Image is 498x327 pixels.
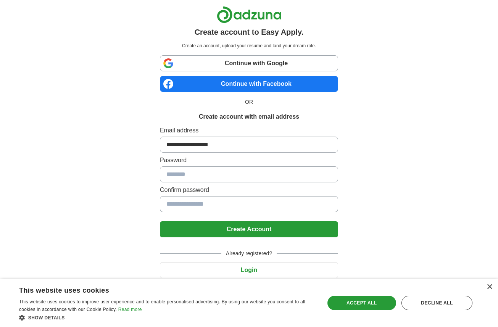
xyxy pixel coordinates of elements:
[19,314,316,321] div: Show details
[19,284,297,295] div: This website uses cookies
[160,185,338,195] label: Confirm password
[28,315,65,321] span: Show details
[240,98,258,106] span: OR
[160,76,338,92] a: Continue with Facebook
[160,156,338,165] label: Password
[118,307,142,312] a: Read more, opens a new window
[160,55,338,71] a: Continue with Google
[195,26,304,38] h1: Create account to Easy Apply.
[401,296,472,310] div: Decline all
[160,221,338,237] button: Create Account
[217,6,282,23] img: Adzuna logo
[161,42,337,49] p: Create an account, upload your resume and land your dream role.
[160,267,338,273] a: Login
[327,296,396,310] div: Accept all
[19,299,305,312] span: This website uses cookies to improve user experience and to enable personalised advertising. By u...
[160,126,338,135] label: Email address
[160,262,338,278] button: Login
[487,284,492,290] div: Close
[199,112,299,121] h1: Create account with email address
[221,250,277,258] span: Already registered?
